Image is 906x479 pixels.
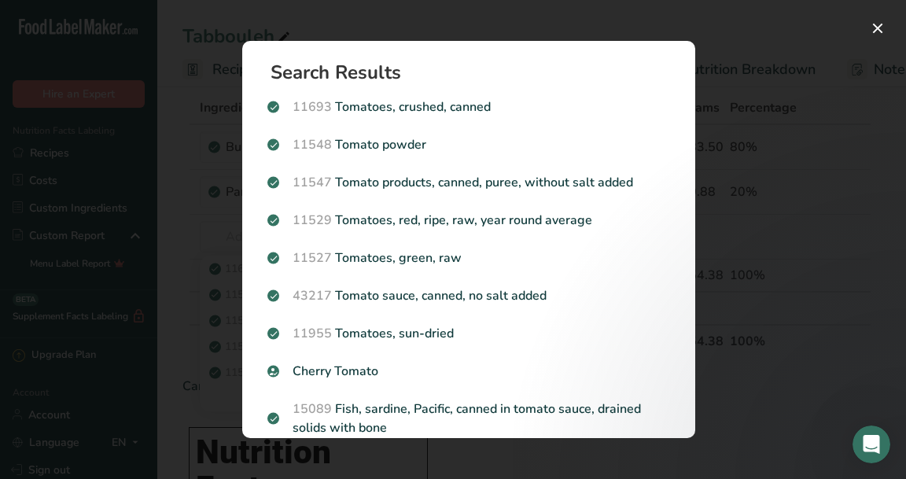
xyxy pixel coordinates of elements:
[271,63,679,82] h1: Search Results
[267,173,670,192] p: Tomato products, canned, puree, without salt added
[293,212,332,229] span: 11529
[293,174,332,191] span: 11547
[267,286,670,305] p: Tomato sauce, canned, no salt added
[267,249,670,267] p: Tomatoes, green, raw
[267,98,670,116] p: Tomatoes, crushed, canned
[267,400,670,437] p: Fish, sardine, Pacific, canned in tomato sauce, drained solids with bone
[267,211,670,230] p: Tomatoes, red, ripe, raw, year round average
[267,135,670,154] p: Tomato powder
[853,426,890,463] iframe: Intercom live chat
[267,324,670,343] p: Tomatoes, sun-dried
[293,287,332,304] span: 43217
[267,362,670,381] p: Cherry Tomato
[293,249,332,267] span: 11527
[293,98,332,116] span: 11693
[293,136,332,153] span: 11548
[293,400,332,418] span: 15089
[293,325,332,342] span: 11955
